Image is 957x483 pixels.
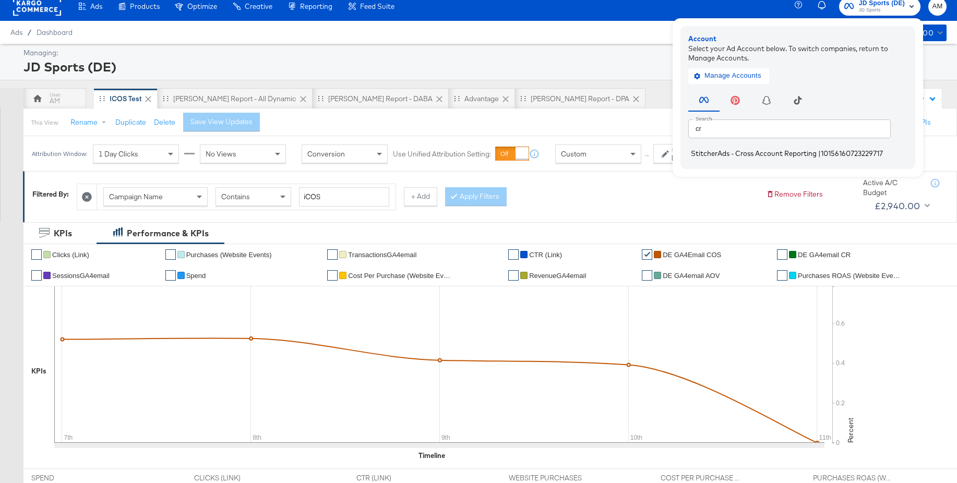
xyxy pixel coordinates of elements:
span: Ads [90,2,102,10]
button: Remove Filters [766,189,823,199]
button: £2,940.00 [870,198,932,214]
span: Feed Suite [360,2,394,10]
span: 10156160723229717 [821,149,883,158]
div: £2,940.00 [875,198,920,214]
span: RevenueGA4email [529,272,586,280]
a: ✔ [327,249,338,260]
span: Clicks (Link) [52,251,89,259]
span: WEBSITE PURCHASES [509,473,587,483]
button: Delete [154,117,175,127]
span: No Views [206,149,236,159]
div: KPIs [31,366,46,376]
span: Optimize [187,2,217,10]
a: ✔ [31,270,42,281]
div: Timeline [418,451,445,461]
span: Products [130,2,160,10]
span: CTR (Link) [529,251,562,259]
span: JD Sports [859,6,905,15]
div: [DATE] [672,153,689,162]
div: Managing: [23,48,944,58]
span: DE GA4email CR [798,251,851,259]
span: Spend [186,272,206,280]
span: Ads [10,28,22,37]
a: ✔ [31,249,42,260]
button: Manage Accounts [688,68,769,83]
span: Custom [561,149,587,159]
button: + Add [404,187,437,206]
a: ✔ [642,270,652,281]
a: ✔ [642,249,652,260]
a: ✔ [777,249,787,260]
div: Advantage [464,94,499,104]
a: ✔ [508,270,519,281]
span: / [22,28,37,37]
span: Conversion [307,149,345,159]
a: ✔ [165,249,176,260]
div: KPIs [54,227,72,239]
a: ✔ [165,270,176,281]
span: CLICKS (LINK) [194,473,272,483]
div: [PERSON_NAME] Report - All Dynamic [173,94,296,104]
div: [PERSON_NAME] Report - DABA [328,94,433,104]
span: SPEND [31,473,110,483]
span: PURCHASES ROAS (WEBSITE EVENTS) [813,473,891,483]
div: Drag to reorder tab [163,95,169,101]
span: ↑ [642,154,652,158]
div: iCOS Test [110,94,141,104]
div: Drag to reorder tab [454,95,460,101]
text: Percent [846,418,855,443]
span: 1 Day Clicks [99,149,138,159]
label: Start: [672,147,689,153]
input: Enter a search term [299,187,389,207]
button: Duplicate [115,117,146,127]
div: Select your Ad Account below. To switch companies, return to Manage Accounts. [688,43,907,63]
a: Dashboard [37,28,73,37]
span: SessionsGA4email [52,272,110,280]
div: [PERSON_NAME] Report - DPA [531,94,629,104]
div: AM [50,96,60,106]
span: Campaign Name [109,192,163,201]
span: Manage Accounts [696,70,761,82]
div: Drag to reorder tab [520,95,526,101]
span: Contains [221,192,250,201]
div: Filtered By: [32,189,69,199]
span: DE GA4Email COS [663,251,721,259]
div: Account [688,34,907,44]
div: Drag to reorder tab [318,95,324,101]
div: Active A/C Budget [863,178,920,197]
span: COST PER PURCHASE (WEBSITE EVENTS) [661,473,739,483]
span: Cost Per Purchase (Website Events) [348,272,452,280]
span: Purchases ROAS (Website Events) [798,272,902,280]
a: ✔ [508,249,519,260]
div: Performance & KPIs [127,227,209,239]
div: Drag to reorder tab [99,95,105,101]
span: Purchases (Website Events) [186,251,272,259]
div: This View: [31,118,59,127]
span: DE GA4email AOV [663,272,720,280]
label: Use Unified Attribution Setting: [393,149,491,159]
button: Rename [63,113,117,132]
div: Attribution Window: [31,150,88,158]
span: StitcherAds - Cross Account Reporting [691,149,817,158]
span: Reporting [300,2,332,10]
span: CTR (LINK) [356,473,435,483]
div: JD Sports (DE) [23,58,944,76]
a: ✔ [777,270,787,281]
span: TransactionsGA4email [348,251,416,259]
span: Creative [245,2,272,10]
span: AM [932,1,942,13]
span: | [818,149,821,158]
a: ✔ [327,270,338,281]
